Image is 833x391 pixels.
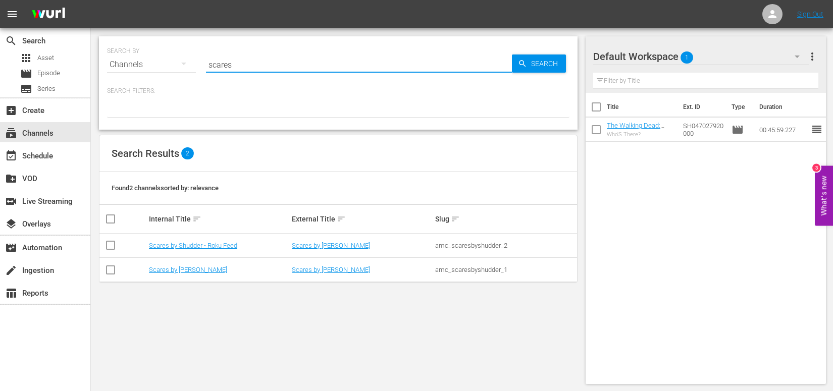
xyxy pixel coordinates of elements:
a: Scares by [PERSON_NAME] [292,266,370,273]
a: The Walking Dead: Dead City 102: Who's There? [607,122,666,144]
span: Search [527,54,566,73]
a: Sign Out [797,10,823,18]
th: Title [607,93,678,121]
th: Ext. ID [677,93,725,121]
span: Reports [5,287,17,299]
span: Asset [37,53,54,63]
span: menu [6,8,18,20]
td: 00:45:59.227 [755,118,811,142]
button: more_vert [806,44,818,69]
th: Type [725,93,753,121]
button: Search [512,54,566,73]
span: Episode [37,68,60,78]
div: amc_scaresbyshudder_2 [435,242,576,249]
div: Internal Title [149,213,289,225]
span: event_available [5,150,17,162]
span: subscriptions [5,127,17,139]
div: amc_scaresbyshudder_1 [435,266,576,273]
span: Found 2 channels sorted by: relevance [112,184,219,192]
span: Ingestion [5,264,17,276]
span: sort [451,214,460,224]
div: External Title [292,213,432,225]
span: Overlays [5,218,17,230]
th: Duration [753,93,814,121]
div: Who'S There? [607,131,675,138]
span: Series [20,83,32,95]
img: ans4CAIJ8jUAAAAAAAAAAAAAAAAAAAAAAAAgQb4GAAAAAAAAAAAAAAAAAAAAAAAAJMjXAAAAAAAAAAAAAAAAAAAAAAAAgAT5G... [24,3,73,26]
div: Slug [435,213,576,225]
button: Open Feedback Widget [815,165,833,226]
span: VOD [5,173,17,185]
span: add_box [5,104,17,117]
span: sort [192,214,201,224]
a: Scares by [PERSON_NAME] [149,266,227,273]
span: Series [37,84,56,94]
span: more_vert [806,50,818,63]
a: Scares by Shudder - Roku Feed [149,242,237,249]
span: movie_filter [5,242,17,254]
div: Default Workspace [593,42,810,71]
a: Scares by [PERSON_NAME] [292,242,370,249]
span: search [5,35,17,47]
span: Episode [732,124,744,136]
span: 2 [181,147,194,159]
div: Channels [107,50,196,79]
span: Search Results [112,147,179,159]
span: reorder [811,123,823,135]
div: 3 [812,163,820,172]
span: Episode [20,68,32,80]
span: 1 [681,47,693,68]
td: SH047027920000 [679,118,727,142]
span: sort [337,214,346,224]
p: Search Filters: [107,87,569,95]
span: Live Streaming [5,195,17,207]
span: Asset [20,52,32,64]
